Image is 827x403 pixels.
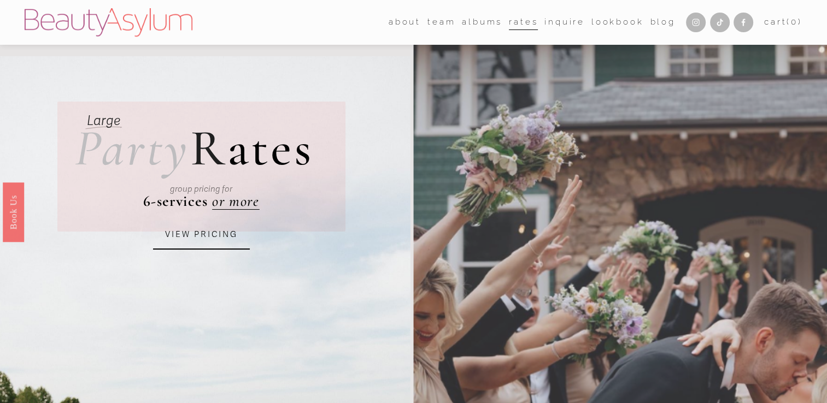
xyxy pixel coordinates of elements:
[462,14,502,31] a: albums
[389,14,421,31] a: folder dropdown
[170,184,232,194] em: group pricing for
[389,15,421,29] span: about
[734,13,753,32] a: Facebook
[710,13,730,32] a: TikTok
[787,17,802,27] span: ( )
[25,8,192,37] img: Beauty Asylum | Bridal Hair &amp; Makeup Charlotte &amp; Atlanta
[153,220,250,250] a: VIEW PRICING
[427,15,455,29] span: team
[650,14,675,31] a: Blog
[75,123,314,174] h2: ates
[190,117,227,179] span: R
[509,14,538,31] a: Rates
[3,182,24,242] a: Book Us
[591,14,643,31] a: Lookbook
[791,17,798,27] span: 0
[75,117,190,179] em: Party
[87,112,120,129] em: Large
[544,14,585,31] a: Inquire
[427,14,455,31] a: folder dropdown
[764,15,802,29] a: 0 items in cart
[686,13,706,32] a: Instagram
